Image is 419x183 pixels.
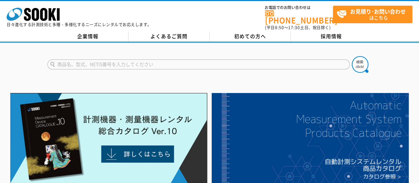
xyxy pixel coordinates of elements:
[210,32,291,42] a: 初めての方へ
[265,6,333,10] span: お電話でのお問い合わせは
[275,25,284,31] span: 8:50
[352,56,368,73] img: btn_search.png
[129,32,210,42] a: よくあるご質問
[288,25,300,31] span: 17:30
[47,32,129,42] a: 企業情報
[337,6,412,23] span: はこちら
[265,25,331,31] span: (平日 ～ 土日、祝日除く)
[265,10,333,24] a: [PHONE_NUMBER]
[234,33,266,40] span: 初めての方へ
[47,59,350,69] input: 商品名、型式、NETIS番号を入力してください
[291,32,372,42] a: 採用情報
[350,7,406,15] strong: お見積り･お問い合わせ
[7,23,152,27] p: 日々進化する計測技術と多種・多様化するニーズにレンタルでお応えします。
[333,6,412,23] a: お見積り･お問い合わせはこちら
